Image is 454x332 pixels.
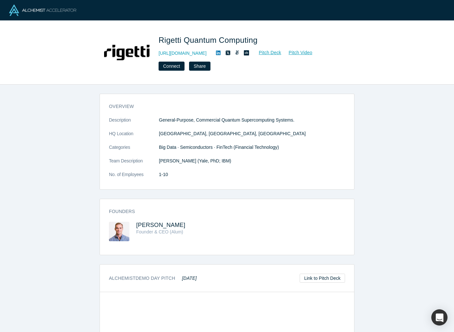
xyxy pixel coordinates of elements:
[159,117,345,124] p: General-Purpose, Commercial Quantum Supercomputing Systems.
[109,171,159,185] dt: No. of Employees
[104,30,149,75] img: Rigetti Quantum Computing's Logo
[189,62,210,71] button: Share
[136,222,185,228] a: [PERSON_NAME]
[159,158,345,164] p: [PERSON_NAME] (Yale, PhD; IBM)
[252,49,281,56] a: Pitch Deck
[109,117,159,130] dt: Description
[159,36,260,44] span: Rigetti Quantum Computing
[159,50,207,57] a: [URL][DOMAIN_NAME]
[9,5,76,16] img: Alchemist Logo
[109,130,159,144] dt: HQ Location
[159,62,185,71] button: Connect
[159,130,345,137] dd: [GEOGRAPHIC_DATA], [GEOGRAPHIC_DATA], [GEOGRAPHIC_DATA]
[109,103,336,110] h3: overview
[109,144,159,158] dt: Categories
[300,274,345,283] a: Link to Pitch Deck
[109,222,129,241] img: Chad Rigetti's Profile Image
[159,171,345,178] dd: 1-10
[281,49,313,56] a: Pitch Video
[109,158,159,171] dt: Team Description
[109,208,336,215] h3: Founders
[136,229,183,234] span: Founder & CEO (Alum)
[159,145,279,150] span: Big Data · Semiconductors · FinTech (Financial Technology)
[182,276,197,281] em: [DATE]
[109,275,197,282] h3: Alchemist Demo Day Pitch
